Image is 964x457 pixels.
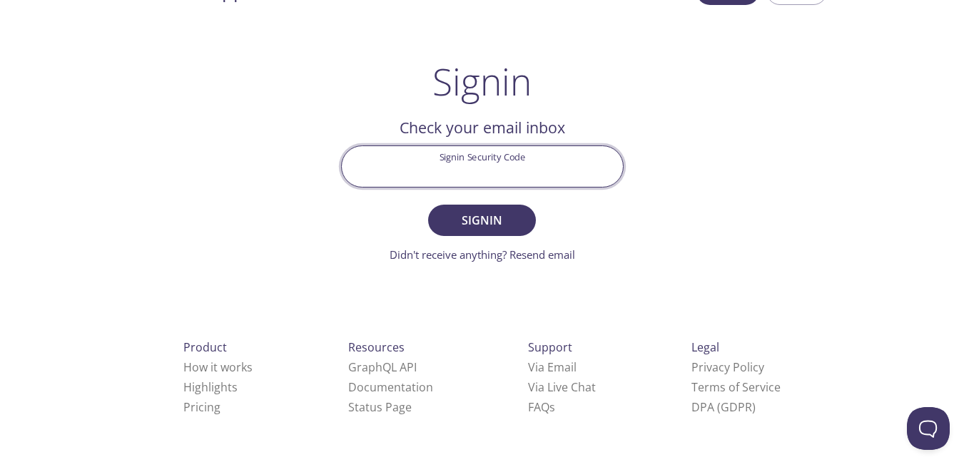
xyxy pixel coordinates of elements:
[428,205,535,236] button: Signin
[528,359,577,375] a: Via Email
[348,359,417,375] a: GraphQL API
[691,379,781,395] a: Terms of Service
[549,399,555,415] span: s
[691,359,764,375] a: Privacy Policy
[348,379,433,395] a: Documentation
[183,339,227,355] span: Product
[432,60,532,103] h1: Signin
[691,339,719,355] span: Legal
[444,210,519,230] span: Signin
[528,339,572,355] span: Support
[390,247,575,262] a: Didn't receive anything? Resend email
[691,399,756,415] a: DPA (GDPR)
[183,379,238,395] a: Highlights
[907,407,950,450] iframe: Help Scout Beacon - Open
[528,399,555,415] a: FAQ
[348,339,405,355] span: Resources
[348,399,412,415] a: Status Page
[183,359,253,375] a: How it works
[341,115,624,140] h2: Check your email inbox
[183,399,220,415] a: Pricing
[528,379,596,395] a: Via Live Chat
